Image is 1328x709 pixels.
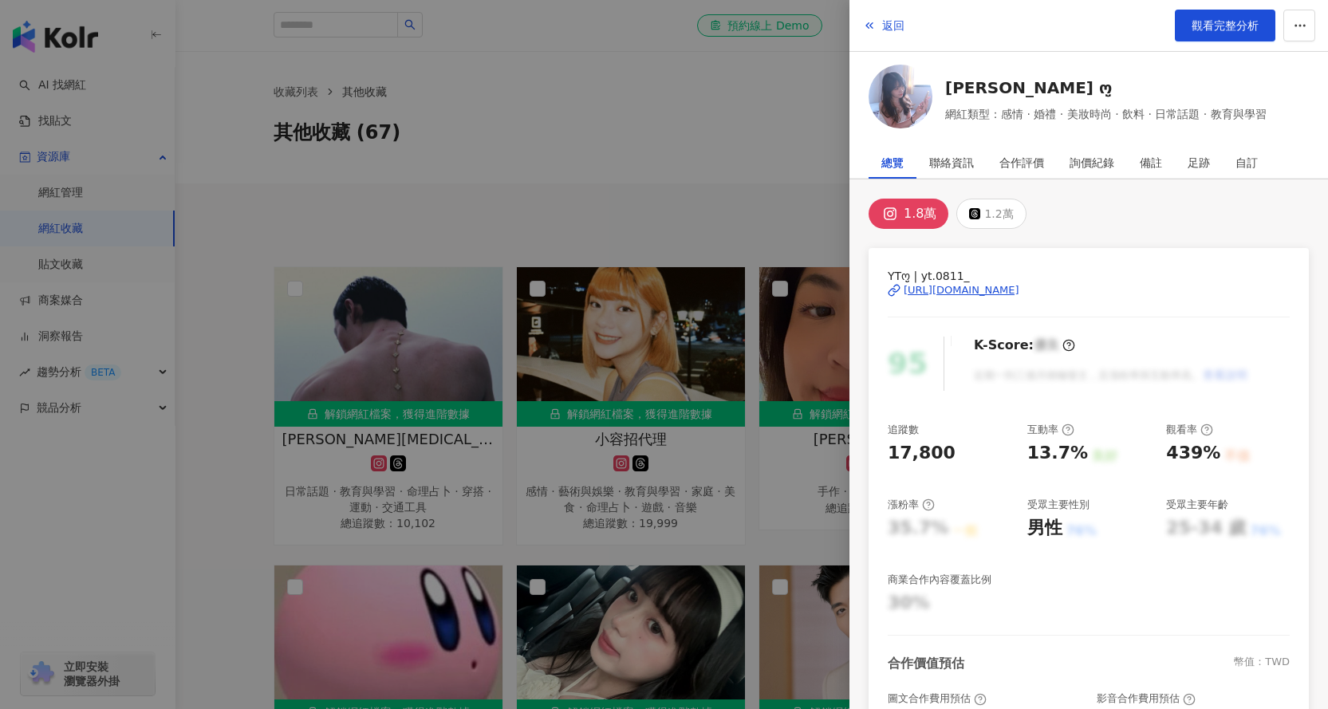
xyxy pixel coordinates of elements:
div: 男性 [1027,516,1062,541]
div: 足跡 [1188,147,1210,179]
div: 合作價值預估 [888,655,964,672]
div: 自訂 [1235,147,1258,179]
div: 1.2萬 [984,203,1013,225]
div: 漲粉率 [888,498,935,512]
div: 影音合作費用預估 [1097,691,1196,706]
button: 1.2萬 [956,199,1026,229]
button: 返回 [862,10,905,41]
a: [PERSON_NAME] ო̤̮ [945,77,1267,99]
div: 439% [1166,441,1220,466]
span: YTო̤̮ | yt.0811_ [888,267,1290,285]
span: 網紅類型：感情 · 婚禮 · 美妝時尚 · 飲料 · 日常話題 · 教育與學習 [945,105,1267,123]
div: 總覽 [881,147,904,179]
div: K-Score : [974,337,1075,354]
div: 1.8萬 [904,203,936,225]
a: [URL][DOMAIN_NAME] [888,283,1290,297]
div: 詢價紀錄 [1070,147,1114,179]
div: 受眾主要性別 [1027,498,1090,512]
a: 觀看完整分析 [1175,10,1275,41]
div: 商業合作內容覆蓋比例 [888,573,991,587]
span: 觀看完整分析 [1192,19,1259,32]
img: KOL Avatar [869,65,932,128]
button: 1.8萬 [869,199,948,229]
div: 13.7% [1027,441,1088,466]
div: 互動率 [1027,423,1074,437]
div: 17,800 [888,441,956,466]
div: 受眾主要年齡 [1166,498,1228,512]
div: 合作評價 [999,147,1044,179]
div: 追蹤數 [888,423,919,437]
span: 返回 [882,19,904,32]
div: 觀看率 [1166,423,1213,437]
div: 圖文合作費用預估 [888,691,987,706]
div: 幣值：TWD [1234,655,1290,672]
div: 聯絡資訊 [929,147,974,179]
div: [URL][DOMAIN_NAME] [904,283,1019,297]
div: 備註 [1140,147,1162,179]
a: KOL Avatar [869,65,932,134]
